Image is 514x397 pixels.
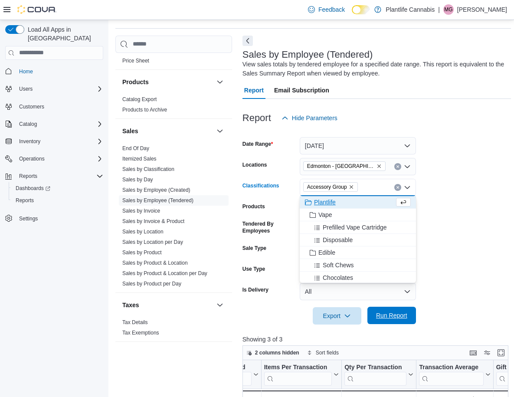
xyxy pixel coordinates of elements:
span: Sales by Invoice & Product [122,218,184,225]
span: Customers [16,101,103,112]
span: Sales by Product & Location per Day [122,270,207,277]
span: Sales by Employee (Tendered) [122,197,193,204]
button: Inventory [2,135,107,148]
button: Sales [215,126,225,136]
a: Sales by Location [122,229,164,235]
a: Itemized Sales [122,156,157,162]
button: Soft Chews [300,259,416,272]
a: Feedback [304,1,348,18]
span: Reports [19,173,37,180]
span: End Of Day [122,145,149,152]
a: End Of Day [122,145,149,151]
div: Products [115,94,232,118]
span: Price Sheet [122,57,149,64]
button: Display options [482,348,492,358]
span: Edmonton - [GEOGRAPHIC_DATA] South [307,162,375,171]
button: Clear input [394,184,401,191]
p: | [438,4,440,15]
span: Chocolates [323,273,353,282]
button: Users [2,83,107,95]
span: Dashboards [16,185,50,192]
div: Items Per Transaction [264,363,332,371]
span: Reports [16,197,34,204]
a: Sales by Product per Day [122,281,181,287]
img: Cova [17,5,56,14]
span: Catalog [19,121,37,128]
span: Prefilled Vape Cartridge [323,223,387,232]
span: Catalog [16,119,103,129]
h3: Sales [122,127,138,135]
span: Load All Apps in [GEOGRAPHIC_DATA] [24,25,103,43]
button: Run Report [367,307,416,324]
button: Enter fullscreen [496,348,506,358]
a: Dashboards [9,182,107,194]
span: Feedback [318,5,345,14]
nav: Complex example [5,62,103,247]
span: Sales by Day [122,176,153,183]
button: Reports [2,170,107,182]
span: Accessory Group [303,182,358,192]
span: Sales by Product & Location [122,259,188,266]
div: Transaction Average [419,363,483,371]
a: Reports [12,195,37,206]
a: Sales by Product & Location [122,260,188,266]
button: Reports [9,194,107,207]
label: Use Type [242,266,265,272]
div: Net Sold [220,363,251,371]
h3: Taxes [122,301,139,309]
span: Soft Chews [323,261,354,269]
span: Disposable [323,236,353,244]
label: Sale Type [242,245,266,252]
span: Catalog Export [122,96,157,103]
button: Sales [122,127,213,135]
a: Sales by Product & Location per Day [122,270,207,276]
div: Qty Per Transaction [344,363,406,371]
div: Transaction Average [419,363,483,385]
button: Sort fields [304,348,342,358]
span: Reports [16,171,103,181]
button: Operations [2,153,107,165]
label: Products [242,203,265,210]
button: Catalog [16,119,40,129]
h3: Sales by Employee (Tendered) [242,49,373,60]
button: Items Per Transaction [264,363,339,385]
a: Sales by Employee (Tendered) [122,197,193,203]
a: Settings [16,213,41,224]
span: Edible [318,248,335,257]
label: Locations [242,161,267,168]
span: Sales by Location per Day [122,239,183,246]
button: Transaction Average [419,363,490,385]
div: Sales [115,143,232,292]
span: Sales by Product per Day [122,280,181,287]
button: Home [2,65,107,78]
button: Reports [16,171,41,181]
span: Home [16,66,103,77]
a: Customers [16,102,48,112]
span: Operations [16,154,103,164]
a: Catalog Export [122,96,157,102]
span: Tax Exemptions [122,329,159,336]
span: Email Subscription [274,82,329,99]
a: Price Sheet [122,58,149,64]
span: Sales by Classification [122,166,174,173]
button: Prefilled Vape Cartridge [300,221,416,234]
div: Qty Per Transaction [344,363,406,385]
div: Pricing [115,56,232,69]
p: [PERSON_NAME] [457,4,507,15]
span: Inventory [19,138,40,145]
button: Taxes [215,300,225,310]
button: Open list of options [404,163,411,170]
button: Operations [16,154,48,164]
button: Edible [300,246,416,259]
span: Report [244,82,264,99]
span: Sales by Product [122,249,162,256]
button: Catalog [2,118,107,130]
span: Hide Parameters [292,114,337,122]
span: Export [318,307,356,325]
button: Inventory [16,136,44,147]
span: Inventory [16,136,103,147]
button: Vape [300,209,416,221]
span: Tax Details [122,319,148,326]
input: Dark Mode [352,5,370,14]
span: Itemized Sales [122,155,157,162]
